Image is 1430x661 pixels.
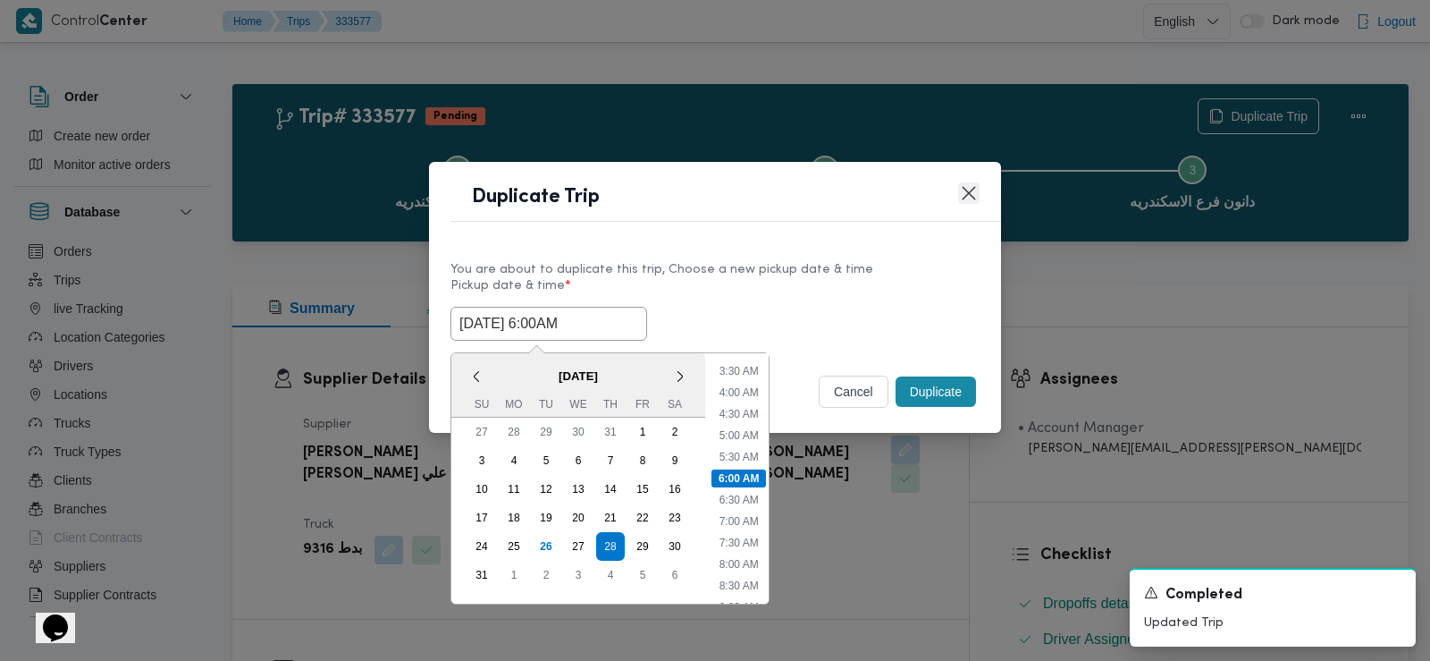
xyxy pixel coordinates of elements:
button: cancel [819,376,888,408]
div: Notification [1144,584,1401,606]
button: Closes this modal window [958,182,980,204]
button: Duplicate [896,377,976,407]
p: Updated Trip [1144,614,1401,632]
div: You are about to duplicate this trip, Choose a new pickup date & time [450,260,980,279]
iframe: chat widget [18,589,75,643]
label: Pickup date & time [450,279,980,307]
input: Choose date & time [450,307,647,341]
span: Completed [1165,585,1242,606]
ul: Time [709,353,769,604]
h1: Duplicate Trip [472,183,600,212]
